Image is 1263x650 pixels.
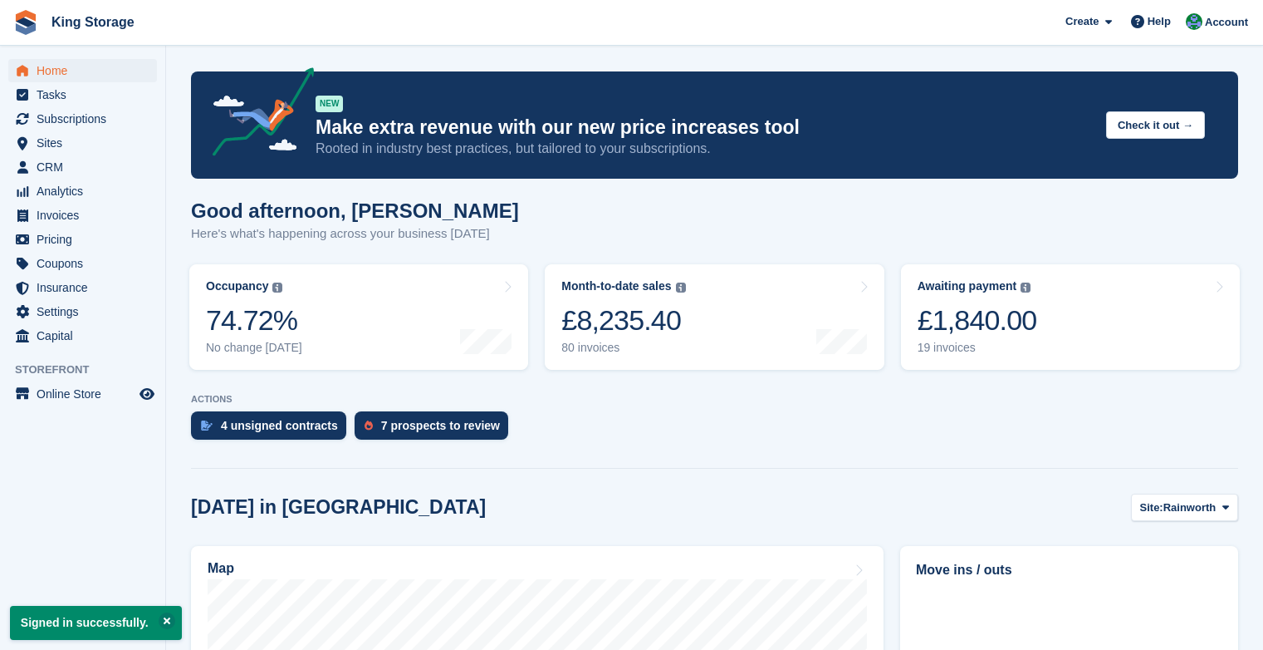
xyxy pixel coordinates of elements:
[1163,500,1216,516] span: Rainworth
[191,411,355,448] a: 4 unsigned contracts
[37,252,136,275] span: Coupons
[8,83,157,106] a: menu
[37,228,136,251] span: Pricing
[45,8,141,36] a: King Storage
[191,394,1238,405] p: ACTIONS
[191,199,519,222] h1: Good afternoon, [PERSON_NAME]
[8,228,157,251] a: menu
[1106,111,1205,139] button: Check it out →
[8,155,157,179] a: menu
[916,560,1222,580] h2: Move ins / outs
[8,180,157,203] a: menu
[272,283,282,293] img: icon-info-grey-7440780725fd019a000dd9b08b2336e03edf1995a4989e88bcd33f0948082b44.svg
[561,303,685,337] div: £8,235.40
[8,204,157,227] a: menu
[316,140,1093,158] p: Rooted in industry best practices, but tailored to your subscriptions.
[37,276,136,299] span: Insurance
[206,279,268,293] div: Occupancy
[206,341,302,355] div: No change [DATE]
[8,59,157,82] a: menu
[1186,13,1202,30] img: John King
[206,303,302,337] div: 74.72%
[918,341,1037,355] div: 19 invoices
[37,204,136,227] span: Invoices
[201,421,213,431] img: contract_signature_icon-13c848040528278c33f63329250d36e43548de30e8caae1d1a13099fd9432cc5.svg
[901,264,1240,370] a: Awaiting payment £1,840.00 19 invoices
[15,362,165,378] span: Storefront
[561,341,685,355] div: 80 invoices
[37,382,136,406] span: Online Store
[8,324,157,347] a: menu
[8,131,157,155] a: menu
[1205,14,1248,31] span: Account
[1131,494,1238,521] button: Site: Rainworth
[918,279,1017,293] div: Awaiting payment
[1140,500,1163,516] span: Site:
[8,107,157,130] a: menu
[1021,283,1030,293] img: icon-info-grey-7440780725fd019a000dd9b08b2336e03edf1995a4989e88bcd33f0948082b44.svg
[37,324,136,347] span: Capital
[8,300,157,323] a: menu
[191,496,486,519] h2: [DATE] in [GEOGRAPHIC_DATA]
[561,279,671,293] div: Month-to-date sales
[545,264,884,370] a: Month-to-date sales £8,235.40 80 invoices
[355,411,516,448] a: 7 prospects to review
[37,83,136,106] span: Tasks
[37,107,136,130] span: Subscriptions
[10,606,182,640] p: Signed in successfully.
[676,283,686,293] img: icon-info-grey-7440780725fd019a000dd9b08b2336e03edf1995a4989e88bcd33f0948082b44.svg
[137,384,157,404] a: Preview store
[37,180,136,203] span: Analytics
[221,419,338,432] div: 4 unsigned contracts
[37,300,136,323] span: Settings
[365,421,373,431] img: prospect-51fa495bee0391a8d652442698ab0144808aea92771e9ea1ae160a38d050c398.svg
[37,59,136,82] span: Home
[189,264,528,370] a: Occupancy 74.72% No change [DATE]
[316,96,343,112] div: NEW
[1148,13,1171,30] span: Help
[316,116,1093,140] p: Make extra revenue with our new price increases tool
[8,382,157,406] a: menu
[381,419,500,432] div: 7 prospects to review
[8,276,157,299] a: menu
[208,561,234,576] h2: Map
[1065,13,1099,30] span: Create
[8,252,157,275] a: menu
[37,131,136,155] span: Sites
[918,303,1037,337] div: £1,840.00
[37,155,136,179] span: CRM
[198,67,315,162] img: price-adjustments-announcement-icon-8257ccfd72463d97f412b2fc003d46551f7dbcb40ab6d574587a9cd5c0d94...
[191,224,519,244] p: Here's what's happening across your business [DATE]
[13,10,38,35] img: stora-icon-8386f47178a22dfd0bd8f6a31ec36ba5ce8667c1dd55bd0f319d3a0aa187defe.svg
